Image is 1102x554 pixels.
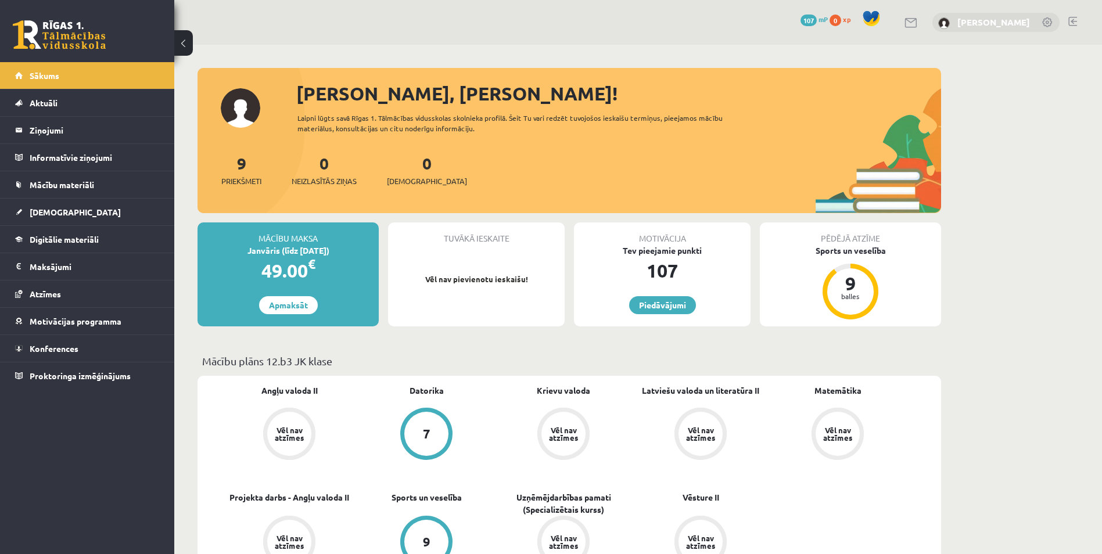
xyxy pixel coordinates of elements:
[30,289,61,299] span: Atzīmes
[202,353,936,369] p: Mācību plāns 12.b3 JK klase
[830,15,856,24] a: 0 xp
[394,274,559,285] p: Vēl nav pievienotu ieskaišu!
[221,153,261,187] a: 9Priekšmeti
[760,244,941,257] div: Sports un veselība
[957,16,1030,28] a: [PERSON_NAME]
[273,426,306,441] div: Vēl nav atzīmes
[843,15,850,24] span: xp
[30,253,160,280] legend: Maksājumi
[684,426,717,441] div: Vēl nav atzīmes
[821,426,854,441] div: Vēl nav atzīmes
[13,20,106,49] a: Rīgas 1. Tālmācības vidusskola
[15,253,160,280] a: Maksājumi
[30,117,160,143] legend: Ziņojumi
[642,384,759,397] a: Latviešu valoda un literatūra II
[495,408,632,462] a: Vēl nav atzīmes
[814,384,862,397] a: Matemātika
[198,222,379,244] div: Mācību maksa
[547,426,580,441] div: Vēl nav atzīmes
[30,370,131,381] span: Proktoringa izmēģinājums
[760,222,941,244] div: Pēdējā atzīme
[760,244,941,321] a: Sports un veselība 9 balles
[273,534,306,549] div: Vēl nav atzīmes
[801,15,828,24] a: 107 mP
[30,144,160,171] legend: Informatīvie ziņojumi
[30,207,121,217] span: [DEMOGRAPHIC_DATA]
[629,296,696,314] a: Piedāvājumi
[292,153,357,187] a: 0Neizlasītās ziņas
[423,427,430,440] div: 7
[358,408,495,462] a: 7
[387,175,467,187] span: [DEMOGRAPHIC_DATA]
[221,408,358,462] a: Vēl nav atzīmes
[632,408,769,462] a: Vēl nav atzīmes
[684,534,717,549] div: Vēl nav atzīmes
[198,244,379,257] div: Janvāris (līdz [DATE])
[801,15,817,26] span: 107
[683,491,719,503] a: Vēsture II
[574,244,751,257] div: Tev pieejamie punkti
[15,335,160,362] a: Konferences
[15,280,160,307] a: Atzīmes
[15,199,160,225] a: [DEMOGRAPHIC_DATA]
[15,144,160,171] a: Informatīvie ziņojumi
[261,384,318,397] a: Angļu valoda II
[296,80,941,107] div: [PERSON_NAME], [PERSON_NAME]!
[30,234,99,244] span: Digitālie materiāli
[15,308,160,334] a: Motivācijas programma
[15,117,160,143] a: Ziņojumi
[410,384,444,397] a: Datorika
[30,343,78,354] span: Konferences
[15,62,160,89] a: Sākums
[574,257,751,285] div: 107
[30,98,58,108] span: Aktuāli
[30,70,59,81] span: Sākums
[15,171,160,198] a: Mācību materiāli
[229,491,349,503] a: Projekta darbs - Angļu valoda II
[30,316,121,326] span: Motivācijas programma
[830,15,841,26] span: 0
[938,17,950,29] img: Inga Revina
[308,256,315,272] span: €
[15,362,160,389] a: Proktoringa izmēģinājums
[495,491,632,516] a: Uzņēmējdarbības pamati (Specializētais kurss)
[833,274,868,293] div: 9
[769,408,906,462] a: Vēl nav atzīmes
[537,384,590,397] a: Krievu valoda
[297,113,744,134] div: Laipni lūgts savā Rīgas 1. Tālmācības vidusskolas skolnieka profilā. Šeit Tu vari redzēt tuvojošo...
[833,293,868,300] div: balles
[30,179,94,190] span: Mācību materiāli
[15,226,160,253] a: Digitālie materiāli
[387,153,467,187] a: 0[DEMOGRAPHIC_DATA]
[423,535,430,548] div: 9
[198,257,379,285] div: 49.00
[819,15,828,24] span: mP
[388,222,565,244] div: Tuvākā ieskaite
[547,534,580,549] div: Vēl nav atzīmes
[259,296,318,314] a: Apmaksāt
[15,89,160,116] a: Aktuāli
[574,222,751,244] div: Motivācija
[392,491,462,503] a: Sports un veselība
[292,175,357,187] span: Neizlasītās ziņas
[221,175,261,187] span: Priekšmeti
